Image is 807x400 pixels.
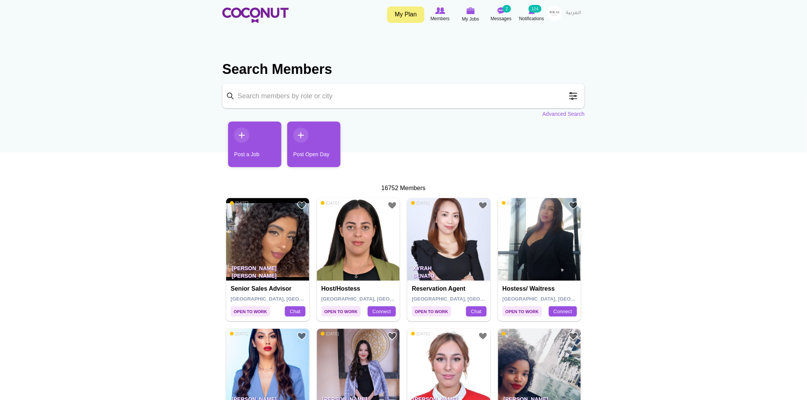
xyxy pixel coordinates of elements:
h4: Host/Hostess [322,285,397,292]
img: Browse Members [435,7,445,14]
span: [GEOGRAPHIC_DATA], [GEOGRAPHIC_DATA] [322,296,430,302]
a: Connect [368,306,396,317]
h4: Hostess/ Waitress [503,285,579,292]
a: Chat [466,306,486,317]
span: [DATE] [411,200,430,206]
h4: Reservation Agent [412,285,488,292]
img: My Jobs [466,7,475,14]
a: Add to Favourites [297,201,307,210]
img: Notifications [529,7,535,14]
span: [DATE] [230,331,249,336]
h4: Senior Sales Advisor [231,285,307,292]
a: My Jobs My Jobs [455,6,486,24]
span: Open to Work [322,306,361,317]
a: العربية [562,6,585,21]
p: [PERSON_NAME] [PERSON_NAME] [226,259,309,281]
a: Notifications Notifications 124 [516,6,547,23]
span: [DATE] [230,200,249,206]
p: Xyrah Senato [407,259,490,281]
li: 1 / 2 [222,122,276,173]
span: [GEOGRAPHIC_DATA], [GEOGRAPHIC_DATA] [412,296,521,302]
span: Open to Work [503,306,542,317]
a: Advanced Search [542,110,585,118]
span: [DATE] [321,331,339,336]
span: [DATE] [411,331,430,336]
span: [DATE] [321,200,339,206]
span: Open to Work [231,306,270,317]
a: Messages Messages 2 [486,6,516,23]
span: Members [431,15,450,22]
li: 2 / 2 [281,122,335,173]
span: [GEOGRAPHIC_DATA], [GEOGRAPHIC_DATA] [231,296,339,302]
a: Add to Favourites [387,331,397,341]
a: Chat [285,306,305,317]
input: Search members by role or city [222,84,585,108]
a: Add to Favourites [387,201,397,210]
a: Browse Members Members [425,6,455,23]
a: Connect [549,306,577,317]
a: Add to Favourites [478,201,488,210]
span: Notifications [519,15,544,22]
a: Add to Favourites [478,331,488,341]
small: 2 [503,5,511,13]
a: Add to Favourites [569,201,578,210]
small: 124 [529,5,542,13]
span: [DATE] [502,200,521,206]
a: Post a Job [228,122,281,167]
a: Post Open Day [287,122,341,167]
span: Open to Work [412,306,451,317]
img: Home [222,8,289,23]
a: Add to Favourites [297,331,307,341]
a: My Plan [387,6,424,23]
span: Messages [491,15,512,22]
span: [DATE] [502,331,521,336]
div: 16752 Members [222,184,585,193]
img: Messages [497,7,505,14]
a: Add to Favourites [569,331,578,341]
h2: Search Members [222,60,585,78]
span: My Jobs [462,15,479,23]
span: [GEOGRAPHIC_DATA], [GEOGRAPHIC_DATA] [503,296,611,302]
